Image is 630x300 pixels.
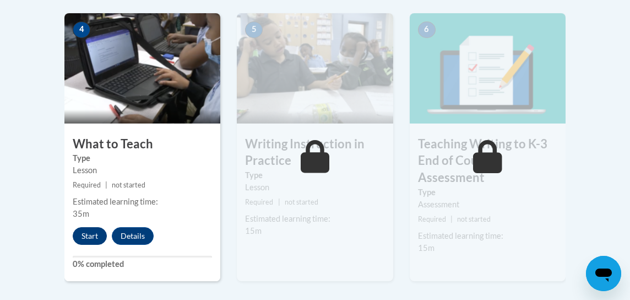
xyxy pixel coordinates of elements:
h3: Teaching Writing to K-3 End of Course Assessment [410,136,566,186]
span: Required [73,181,101,189]
span: not started [457,215,491,223]
span: 15m [245,226,262,235]
label: 0% completed [73,258,212,270]
img: Course Image [64,13,220,124]
img: Course Image [237,13,393,124]
label: Type [418,186,557,199]
h3: What to Teach [64,136,220,153]
span: | [450,215,453,223]
iframe: Button to launch messaging window [586,256,621,291]
span: 15m [418,243,435,253]
div: Lesson [245,181,384,194]
span: 4 [73,22,90,38]
span: | [278,198,280,206]
span: not started [285,198,318,206]
span: 5 [245,22,263,38]
div: Estimated learning time: [245,213,384,225]
label: Type [73,152,212,164]
h3: Writing Instruction in Practice [237,136,393,170]
div: Assessment [418,199,557,211]
div: Lesson [73,164,212,176]
div: Estimated learning time: [418,230,557,242]
span: 35m [73,209,89,218]
span: Required [245,198,273,206]
div: Estimated learning time: [73,196,212,208]
img: Course Image [410,13,566,124]
button: Details [112,227,154,245]
span: 6 [418,22,436,38]
span: not started [112,181,145,189]
label: Type [245,169,384,181]
button: Start [73,227,107,245]
span: | [105,181,107,189]
span: Required [418,215,446,223]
